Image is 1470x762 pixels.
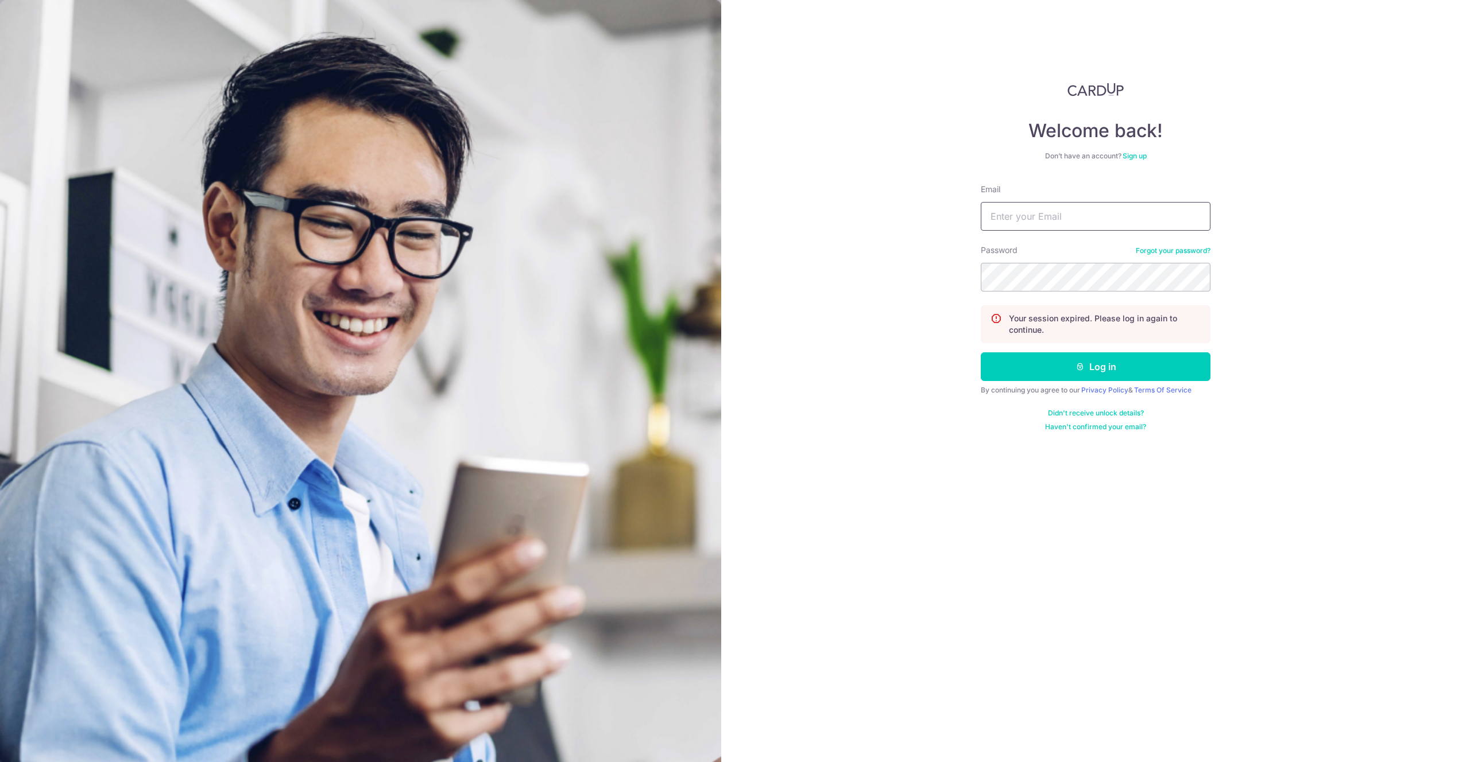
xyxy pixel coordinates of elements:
h4: Welcome back! [981,119,1210,142]
label: Password [981,244,1018,256]
a: Didn't receive unlock details? [1048,409,1144,418]
a: Terms Of Service [1134,386,1192,394]
img: CardUp Logo [1067,83,1124,96]
a: Sign up [1123,151,1147,160]
label: Email [981,184,1000,195]
input: Enter your Email [981,202,1210,231]
div: By continuing you agree to our & [981,386,1210,395]
div: Don’t have an account? [981,151,1210,161]
button: Log in [981,352,1210,381]
a: Haven't confirmed your email? [1045,422,1146,431]
a: Privacy Policy [1081,386,1128,394]
p: Your session expired. Please log in again to continue. [1009,313,1201,336]
a: Forgot your password? [1136,246,1210,255]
